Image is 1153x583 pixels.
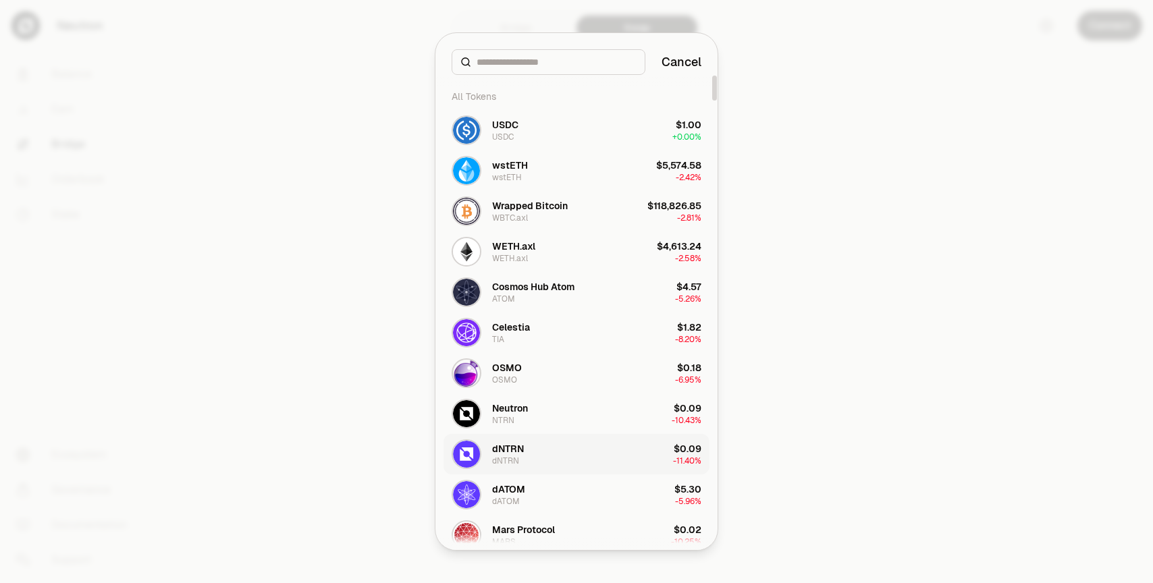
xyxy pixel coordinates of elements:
[675,374,701,385] span: -6.95%
[656,159,701,172] div: $5,574.58
[453,400,480,427] img: NTRN Logo
[492,159,528,172] div: wstETH
[453,157,480,184] img: wstETH Logo
[444,434,709,474] button: dNTRN LogodNTRNdNTRN$0.09-11.40%
[675,294,701,304] span: -5.26%
[674,523,701,536] div: $0.02
[492,334,504,345] div: TIA
[677,213,701,223] span: -2.81%
[492,523,555,536] div: Mars Protocol
[492,199,568,213] div: Wrapped Bitcoin
[444,231,709,272] button: WETH.axl LogoWETH.axlWETH.axl$4,613.24-2.58%
[492,455,519,466] div: dNTRN
[453,360,480,387] img: OSMO Logo
[492,496,520,507] div: dATOM
[453,198,480,225] img: WBTC.axl Logo
[492,361,522,374] div: OSMO
[675,253,701,264] span: -2.58%
[492,213,528,223] div: WBTC.axl
[671,536,701,547] span: -10.25%
[444,150,709,191] button: wstETH LogowstETHwstETH$5,574.58-2.42%
[453,117,480,144] img: USDC Logo
[492,132,514,142] div: USDC
[674,482,701,496] div: $5.30
[492,240,535,253] div: WETH.axl
[444,393,709,434] button: NTRN LogoNeutronNTRN$0.09-10.43%
[453,522,480,549] img: MARS Logo
[492,482,525,496] div: dATOM
[492,415,514,426] div: NTRN
[444,312,709,353] button: TIA LogoCelestiaTIA$1.82-8.20%
[677,361,701,374] div: $0.18
[674,401,701,415] div: $0.09
[453,279,480,306] img: ATOM Logo
[647,199,701,213] div: $118,826.85
[672,415,701,426] span: -10.43%
[453,238,480,265] img: WETH.axl Logo
[492,172,522,183] div: wstETH
[453,441,480,468] img: dNTRN Logo
[492,401,528,415] div: Neutron
[492,442,524,455] div: dNTRN
[492,374,517,385] div: OSMO
[676,172,701,183] span: -2.42%
[444,83,709,110] div: All Tokens
[453,319,480,346] img: TIA Logo
[672,132,701,142] span: + 0.00%
[444,272,709,312] button: ATOM LogoCosmos Hub AtomATOM$4.57-5.26%
[676,280,701,294] div: $4.57
[492,536,516,547] div: MARS
[492,321,530,334] div: Celestia
[673,455,701,466] span: -11.40%
[444,515,709,555] button: MARS LogoMars ProtocolMARS$0.02-10.25%
[492,253,528,264] div: WETH.axl
[492,280,574,294] div: Cosmos Hub Atom
[676,118,701,132] div: $1.00
[444,353,709,393] button: OSMO LogoOSMOOSMO$0.18-6.95%
[444,110,709,150] button: USDC LogoUSDCUSDC$1.00+0.00%
[492,294,515,304] div: ATOM
[675,496,701,507] span: -5.96%
[444,191,709,231] button: WBTC.axl LogoWrapped BitcoinWBTC.axl$118,826.85-2.81%
[674,442,701,455] div: $0.09
[675,334,701,345] span: -8.20%
[453,481,480,508] img: dATOM Logo
[677,321,701,334] div: $1.82
[662,53,701,72] button: Cancel
[492,118,518,132] div: USDC
[444,474,709,515] button: dATOM LogodATOMdATOM$5.30-5.96%
[657,240,701,253] div: $4,613.24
